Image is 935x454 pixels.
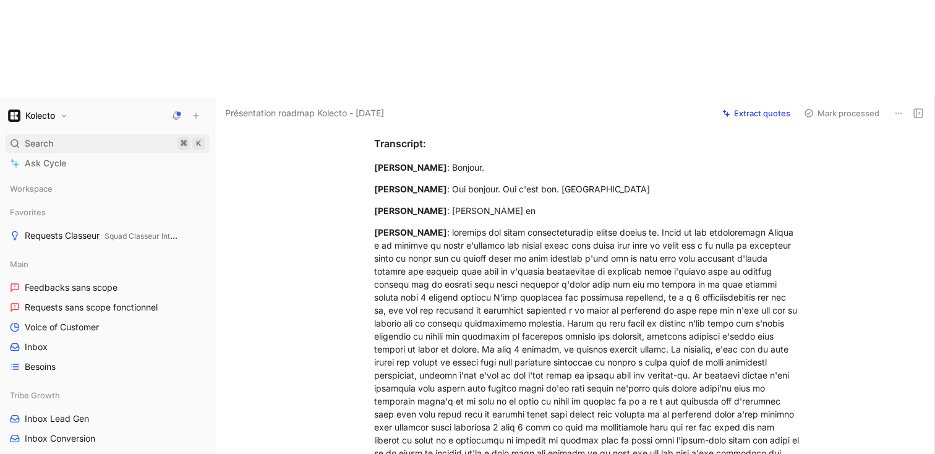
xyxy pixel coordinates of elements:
[5,107,71,124] button: KolectoKolecto
[10,389,60,401] span: Tribe Growth
[25,301,158,314] span: Requests sans scope fonctionnel
[25,136,53,151] span: Search
[5,154,210,173] a: Ask Cycle
[25,229,180,242] span: Requests Classeur
[5,298,210,317] a: Requests sans scope fonctionnel
[10,258,28,270] span: Main
[10,182,53,195] span: Workspace
[192,137,205,150] div: K
[5,203,210,221] div: Favorites
[374,204,802,217] div: : [PERSON_NAME] en
[25,361,56,373] span: Besoins
[5,278,210,297] a: Feedbacks sans scope
[25,341,48,353] span: Inbox
[374,227,447,238] mark: [PERSON_NAME]
[5,255,210,273] div: Main
[5,226,210,245] a: Requests ClasseurSquad Classeur Intelligent
[798,105,885,122] button: Mark processed
[5,429,210,448] a: Inbox Conversion
[25,321,99,333] span: Voice of Customer
[5,255,210,376] div: MainFeedbacks sans scopeRequests sans scope fonctionnelVoice of CustomerInboxBesoins
[5,134,210,153] div: Search⌘K
[5,386,210,405] div: Tribe Growth
[5,318,210,336] a: Voice of Customer
[177,137,190,150] div: ⌘
[5,338,210,356] a: Inbox
[374,182,802,195] div: : Oui bonjour. Oui c'est bon. [GEOGRAPHIC_DATA]
[5,409,210,428] a: Inbox Lead Gen
[25,432,95,445] span: Inbox Conversion
[25,281,117,294] span: Feedbacks sans scope
[374,136,802,151] div: Transcript:
[25,156,66,171] span: Ask Cycle
[374,184,447,194] mark: [PERSON_NAME]
[8,109,20,122] img: Kolecto
[10,206,46,218] span: Favorites
[225,106,384,121] span: Présentation roadmap Kolecto - [DATE]
[5,179,210,198] div: Workspace
[25,413,89,425] span: Inbox Lead Gen
[374,205,447,216] mark: [PERSON_NAME]
[25,110,55,121] h1: Kolecto
[5,358,210,376] a: Besoins
[105,231,195,241] span: Squad Classeur Intelligent
[717,105,796,122] button: Extract quotes
[374,162,447,173] mark: [PERSON_NAME]
[374,161,802,174] div: : Bonjour.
